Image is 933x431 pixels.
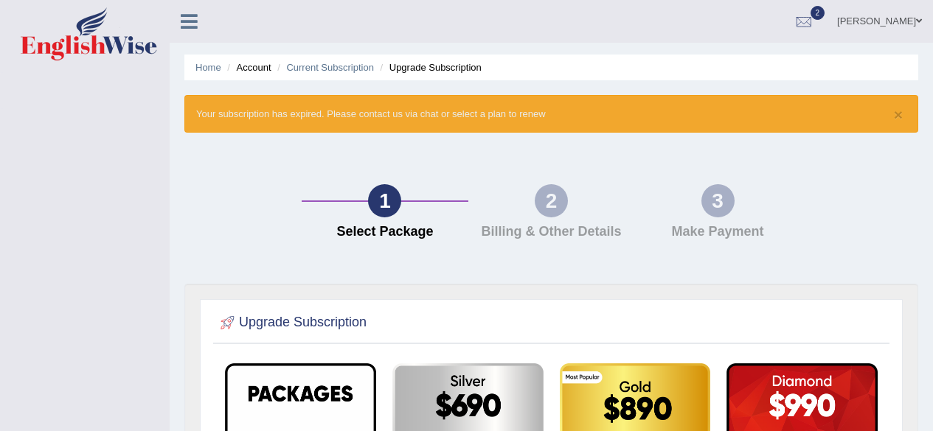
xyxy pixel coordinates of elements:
[309,225,461,239] h4: Select Package
[377,60,482,74] li: Upgrade Subscription
[642,225,794,239] h4: Make Payment
[894,107,903,122] button: ×
[368,184,401,217] div: 1
[223,60,271,74] li: Account
[184,95,918,133] div: Your subscription has expired. Please contact us via chat or select a plan to renew
[476,225,628,239] h4: Billing & Other Details
[811,6,825,20] span: 2
[195,62,221,73] a: Home
[701,184,735,217] div: 3
[535,184,568,217] div: 2
[286,62,374,73] a: Current Subscription
[217,312,367,334] h2: Upgrade Subscription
